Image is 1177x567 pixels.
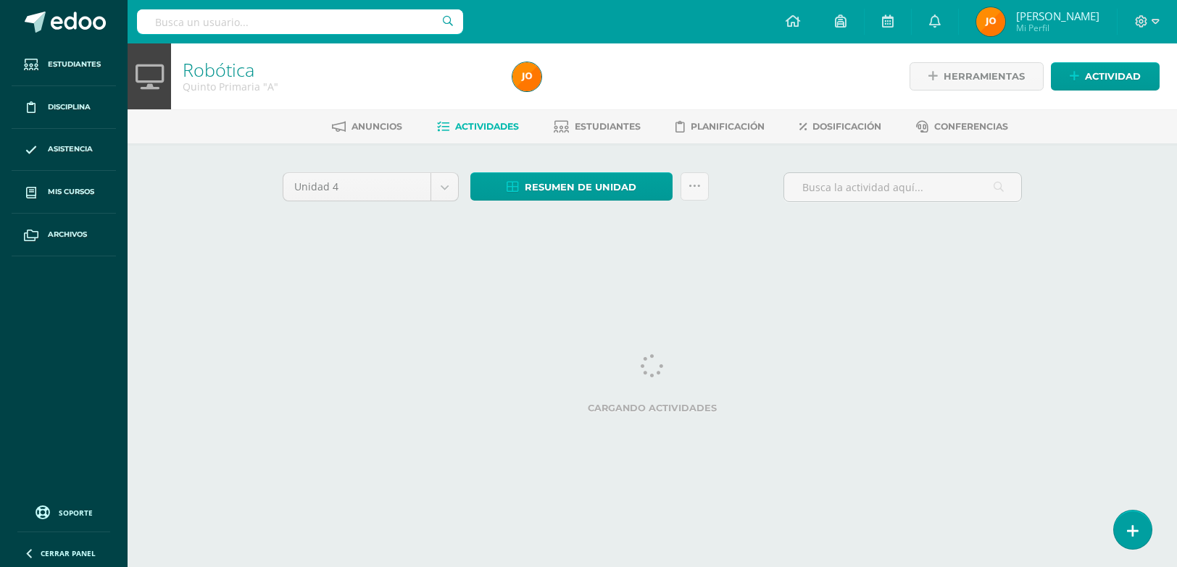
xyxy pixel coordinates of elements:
span: Disciplina [48,101,91,113]
a: Robótica [183,57,254,82]
h1: Robótica [183,59,495,80]
a: Conferencias [916,115,1008,138]
input: Busca un usuario... [137,9,463,34]
a: Actividad [1051,62,1160,91]
input: Busca la actividad aquí... [784,173,1021,201]
a: Planificación [675,115,765,138]
span: Asistencia [48,143,93,155]
a: Resumen de unidad [470,172,673,201]
label: Cargando actividades [283,403,1022,413]
span: Resumen de unidad [525,174,636,201]
span: Unidad 4 [294,173,420,201]
a: Mis cursos [12,171,116,214]
span: Mis cursos [48,186,94,198]
span: Conferencias [934,121,1008,132]
span: Dosificación [812,121,881,132]
span: Estudiantes [575,121,641,132]
span: Estudiantes [48,59,101,70]
span: Archivos [48,229,87,240]
a: Disciplina [12,86,116,129]
span: Actividades [455,121,519,132]
a: Soporte [17,502,110,521]
img: 0c788b9bcd4f76da369275594a3c6751.png [512,62,541,91]
a: Herramientas [910,62,1044,91]
div: Quinto Primaria 'A' [183,80,495,93]
span: Mi Perfil [1016,22,1099,34]
a: Estudiantes [554,115,641,138]
a: Unidad 4 [283,173,458,201]
span: Anuncios [352,121,402,132]
img: 0c788b9bcd4f76da369275594a3c6751.png [976,7,1005,36]
span: Actividad [1085,63,1141,90]
span: Herramientas [944,63,1025,90]
a: Archivos [12,214,116,256]
a: Asistencia [12,129,116,172]
a: Anuncios [332,115,402,138]
a: Dosificación [799,115,881,138]
span: Planificación [691,121,765,132]
span: Soporte [59,508,93,518]
a: Estudiantes [12,43,116,86]
span: Cerrar panel [41,548,96,558]
a: Actividades [437,115,519,138]
span: [PERSON_NAME] [1016,9,1099,23]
